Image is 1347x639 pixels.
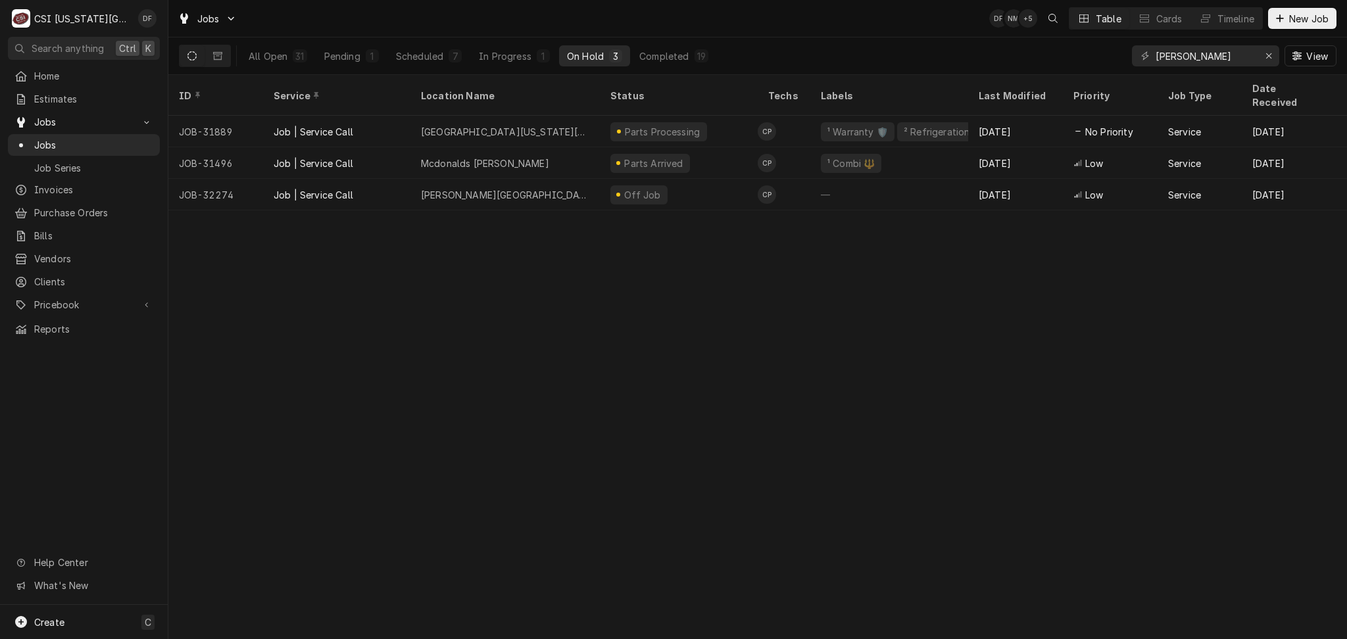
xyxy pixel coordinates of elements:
[451,49,459,63] div: 7
[1085,188,1103,202] span: Low
[1242,147,1336,179] div: [DATE]
[1085,125,1133,139] span: No Priority
[145,41,151,55] span: K
[274,156,353,170] div: Job | Service Call
[8,575,160,596] a: Go to What's New
[1042,8,1064,29] button: Open search
[34,275,153,289] span: Clients
[8,37,160,60] button: Search anythingCtrlK
[138,9,157,28] div: David Fannin's Avatar
[34,252,153,266] span: Vendors
[768,89,800,103] div: Techs
[34,229,153,243] span: Bills
[421,125,589,139] div: [GEOGRAPHIC_DATA][US_STATE][PERSON_NAME]
[758,154,776,172] div: Charles Pendergrass's Avatar
[1286,12,1331,26] span: New Job
[1019,9,1037,28] div: + 5
[810,179,968,210] div: —
[8,88,160,110] a: Estimates
[34,322,153,336] span: Reports
[34,12,131,26] div: CSI [US_STATE][GEOGRAPHIC_DATA]
[968,116,1063,147] div: [DATE]
[168,147,263,179] div: JOB-31496
[368,49,376,63] div: 1
[8,248,160,270] a: Vendors
[34,298,134,312] span: Pricebook
[989,9,1008,28] div: David Fannin's Avatar
[1217,12,1254,26] div: Timeline
[1156,45,1254,66] input: Keyword search
[119,41,136,55] span: Ctrl
[1168,188,1201,202] div: Service
[34,617,64,628] span: Create
[8,202,160,224] a: Purchase Orders
[8,271,160,293] a: Clients
[197,12,220,26] span: Jobs
[32,41,104,55] span: Search anything
[1004,9,1023,28] div: NM
[421,156,549,170] div: Mcdonalds [PERSON_NAME]
[639,49,689,63] div: Completed
[1285,45,1336,66] button: View
[821,89,958,103] div: Labels
[274,188,353,202] div: Job | Service Call
[968,147,1063,179] div: [DATE]
[902,125,985,139] div: ² Refrigeration ❄️
[758,122,776,141] div: CP
[8,65,160,87] a: Home
[539,49,547,63] div: 1
[622,188,662,202] div: Off Job
[421,188,589,202] div: [PERSON_NAME][GEOGRAPHIC_DATA][US_STATE]
[34,138,153,152] span: Jobs
[324,49,360,63] div: Pending
[34,161,153,175] span: Job Series
[479,49,531,63] div: In Progress
[623,156,685,170] div: Parts Arrived
[623,125,701,139] div: Parts Processing
[1156,12,1183,26] div: Cards
[12,9,30,28] div: CSI Kansas City's Avatar
[295,49,304,63] div: 31
[396,49,443,63] div: Scheduled
[8,134,160,156] a: Jobs
[34,206,153,220] span: Purchase Orders
[249,49,287,63] div: All Open
[179,89,250,103] div: ID
[1252,82,1323,109] div: Date Received
[1085,156,1103,170] span: Low
[1242,179,1336,210] div: [DATE]
[274,125,353,139] div: Job | Service Call
[34,92,153,106] span: Estimates
[1268,8,1336,29] button: New Job
[612,49,620,63] div: 3
[968,179,1063,210] div: [DATE]
[1168,89,1231,103] div: Job Type
[826,156,876,170] div: ¹ Combi 🔱
[8,552,160,573] a: Go to Help Center
[145,615,151,629] span: C
[979,89,1050,103] div: Last Modified
[1168,156,1201,170] div: Service
[8,294,160,316] a: Go to Pricebook
[758,185,776,204] div: CP
[8,318,160,340] a: Reports
[34,115,134,129] span: Jobs
[421,89,587,103] div: Location Name
[168,179,263,210] div: JOB-32274
[567,49,604,63] div: On Hold
[1304,49,1331,63] span: View
[8,179,160,201] a: Invoices
[8,157,160,179] a: Job Series
[610,89,745,103] div: Status
[34,69,153,83] span: Home
[8,111,160,133] a: Go to Jobs
[172,8,242,30] a: Go to Jobs
[168,116,263,147] div: JOB-31889
[758,185,776,204] div: Charles Pendergrass's Avatar
[12,9,30,28] div: C
[1258,45,1279,66] button: Erase input
[697,49,706,63] div: 19
[1096,12,1121,26] div: Table
[1168,125,1201,139] div: Service
[1242,116,1336,147] div: [DATE]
